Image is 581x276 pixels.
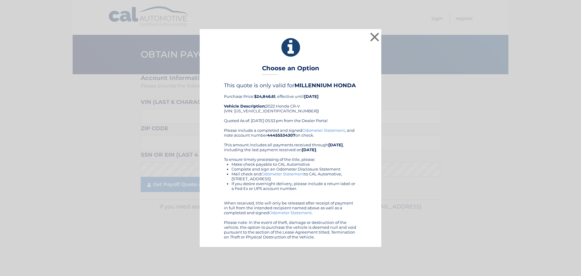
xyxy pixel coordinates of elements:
[267,133,295,138] b: 44455534307
[369,31,381,43] button: ×
[224,104,266,108] strong: Vehicle Description:
[231,181,357,191] li: If you desire overnight delivery, please include a return label or a Fed Ex or UPS account number.
[302,128,345,133] a: Odometer Statement
[294,82,356,89] b: MILLENNIUM HONDA
[224,82,357,128] div: Purchase Price: , effective until 2022 Honda CR-V (VIN: [US_VEHICLE_IDENTIFICATION_NUMBER]) Quote...
[269,210,312,215] a: Odometer Statement
[231,171,357,181] li: Mail check and to CAL Automotive, [STREET_ADDRESS]
[231,167,357,171] li: Complete and sign an Odometer Disclosure Statement
[261,171,304,176] a: Odometer Statement
[224,128,357,239] div: Please include a completed and signed , and note account number on check. This amount includes al...
[224,82,357,89] h4: This quote is only valid for
[328,142,343,147] b: [DATE]
[302,147,316,152] b: [DATE]
[304,94,319,99] b: [DATE]
[262,65,319,75] h3: Choose an Option
[231,162,357,167] li: Make check payable to CAL Automotive
[254,94,275,99] b: $24,846.61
